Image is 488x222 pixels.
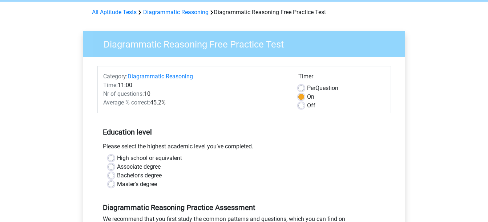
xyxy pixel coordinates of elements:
[307,92,314,101] label: On
[95,36,400,50] h3: Diagrammatic Reasoning Free Practice Test
[103,203,386,212] h5: Diagrammatic Reasoning Practice Assessment
[117,180,157,189] label: Master's degree
[307,101,315,110] label: Off
[98,98,293,107] div: 45.2%
[103,73,128,80] span: Category:
[307,84,338,92] label: Question
[103,82,118,89] span: Time:
[103,99,150,106] span: Average % correct:
[92,9,137,16] a: All Aptitude Tests
[103,125,386,139] h5: Education level
[89,8,399,17] div: Diagrammatic Reasoning Free Practice Test
[97,142,391,154] div: Please select the highest academic level you’ve completed.
[117,154,182,163] label: High school or equivalent
[117,163,161,171] label: Associate degree
[103,90,144,97] span: Nr of questions:
[117,171,162,180] label: Bachelor's degree
[298,72,385,84] div: Timer
[307,85,315,91] span: Per
[143,9,209,16] a: Diagrammatic Reasoning
[98,81,293,90] div: 11:00
[128,73,193,80] a: Diagrammatic Reasoning
[98,90,293,98] div: 10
